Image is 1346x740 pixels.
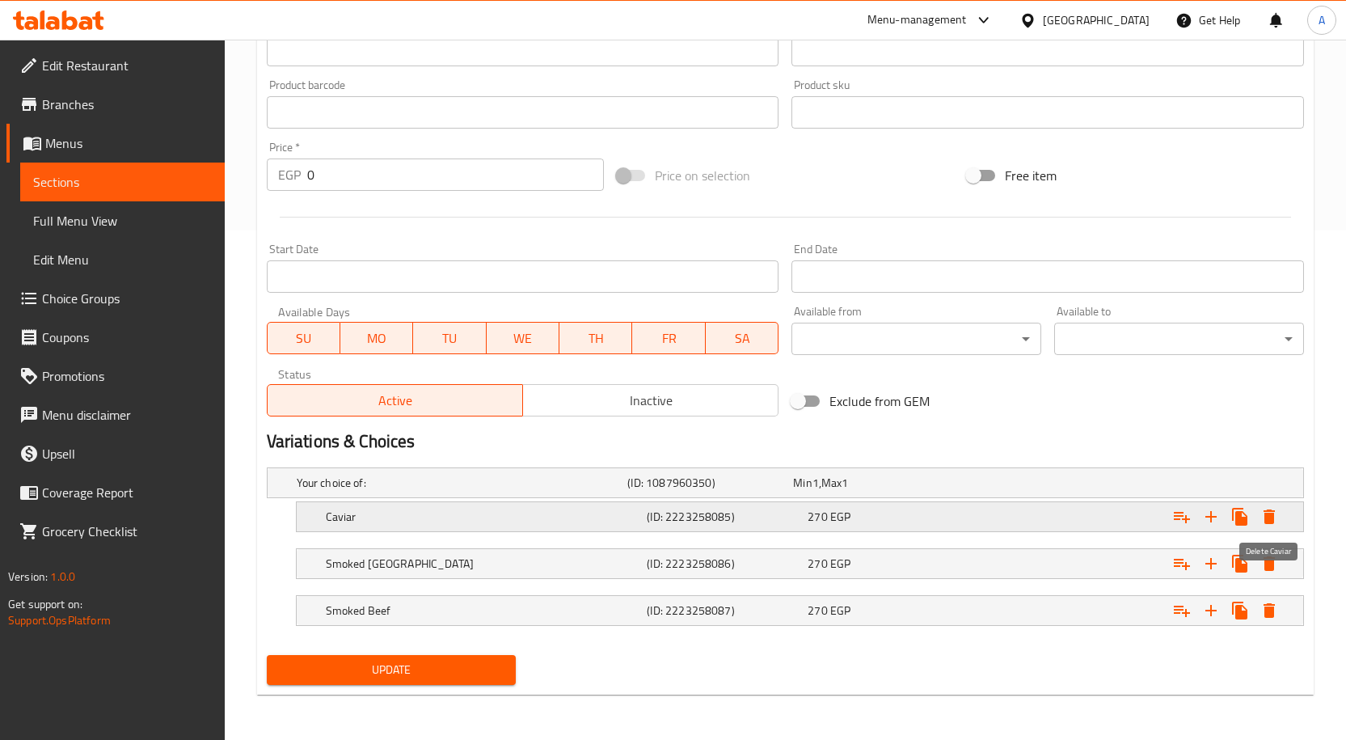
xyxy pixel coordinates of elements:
div: Expand [297,502,1303,531]
a: Edit Restaurant [6,46,225,85]
a: Edit Menu [20,240,225,279]
h2: Variations & Choices [267,429,1304,454]
span: TU [420,327,479,350]
div: ​ [1054,323,1304,355]
div: Expand [297,549,1303,578]
span: 1 [842,472,848,493]
h5: Smoked [GEOGRAPHIC_DATA] [326,556,641,572]
h5: (ID: 2223258085) [647,509,801,525]
span: Inactive [530,389,772,412]
span: MO [347,327,407,350]
button: TU [413,322,486,354]
span: Branches [42,95,212,114]
span: 1 [812,472,819,493]
span: Price on selection [655,166,750,185]
span: Sections [33,172,212,192]
div: Expand [297,596,1303,625]
span: Version: [8,566,48,587]
span: Min [793,472,812,493]
h5: Smoked Beef [326,603,641,619]
div: Menu-management [867,11,967,30]
a: Upsell [6,434,225,473]
div: Expand [268,468,1303,497]
a: Coupons [6,318,225,357]
button: Clone new choice [1226,596,1255,625]
button: Delete Smoked Turkey [1255,549,1284,578]
span: WE [493,327,553,350]
h5: Your choice of: [297,475,622,491]
span: Promotions [42,366,212,386]
input: Please enter product barcode [267,96,779,129]
span: Menus [45,133,212,153]
h5: Caviar [326,509,641,525]
button: Active [267,384,523,417]
span: EGP [830,553,850,574]
span: 270 [808,600,827,621]
a: Menu disclaimer [6,395,225,434]
span: A [1319,11,1325,29]
span: Menu disclaimer [42,405,212,425]
button: Inactive [522,384,778,417]
span: Exclude from GEM [829,391,930,411]
a: Grocery Checklist [6,512,225,551]
input: Please enter price [307,159,604,191]
span: Update [280,660,504,680]
span: Edit Menu [33,250,212,269]
a: Sections [20,163,225,201]
span: Coupons [42,328,212,347]
span: EGP [830,600,850,621]
span: SA [712,327,772,350]
button: Add choice group [1167,549,1196,578]
span: Max [821,472,842,493]
div: [GEOGRAPHIC_DATA] [1043,11,1150,29]
span: Active [274,389,517,412]
span: 270 [808,506,827,527]
span: Free item [1005,166,1057,185]
a: Branches [6,85,225,124]
button: Delete Smoked Beef [1255,596,1284,625]
button: Clone new choice [1226,502,1255,531]
button: WE [487,322,559,354]
span: Get support on: [8,594,82,615]
button: SA [706,322,778,354]
span: Edit Restaurant [42,56,212,75]
h5: (ID: 2223258087) [647,603,801,619]
h5: (ID: 2223258086) [647,556,801,572]
span: Upsell [42,444,212,463]
h5: (ID: 1087960350) [627,475,787,491]
button: Update [267,655,517,685]
span: EGP [830,506,850,527]
span: FR [639,327,698,350]
span: 270 [808,553,827,574]
a: Full Menu View [20,201,225,240]
div: , [793,475,952,491]
a: Coverage Report [6,473,225,512]
span: 1.0.0 [50,566,75,587]
span: TH [566,327,626,350]
div: ​ [791,323,1041,355]
button: TH [559,322,632,354]
button: FR [632,322,705,354]
button: Add new choice [1196,502,1226,531]
button: Clone new choice [1226,549,1255,578]
button: Add choice group [1167,596,1196,625]
a: Support.OpsPlatform [8,610,111,631]
span: Choice Groups [42,289,212,308]
span: Grocery Checklist [42,522,212,541]
a: Choice Groups [6,279,225,318]
span: SU [274,327,334,350]
a: Menus [6,124,225,163]
button: SU [267,322,340,354]
p: EGP [278,165,301,184]
button: Add new choice [1196,596,1226,625]
span: Full Menu View [33,211,212,230]
span: Coverage Report [42,483,212,502]
button: Add new choice [1196,549,1226,578]
button: MO [340,322,413,354]
input: Please enter product sku [791,96,1304,129]
button: Add choice group [1167,502,1196,531]
a: Promotions [6,357,225,395]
